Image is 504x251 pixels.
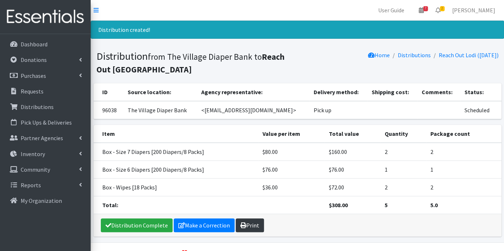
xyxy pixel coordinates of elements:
td: 1 [426,161,501,179]
th: Shipping cost: [367,83,417,101]
a: Community [3,162,88,177]
p: Donations [21,56,47,63]
td: The Village Diaper Bank [123,101,197,119]
td: 2 [380,143,426,161]
strong: Total: [102,201,118,209]
td: $76.00 [258,161,325,179]
a: User Guide [372,3,410,17]
td: Box - Size 6 Diapers [200 Diapers/8 Packs] [94,161,258,179]
td: Pick up [309,101,367,119]
p: Partner Agencies [21,134,63,142]
td: $76.00 [325,161,380,179]
td: 2 [426,143,501,161]
a: Dashboard [3,37,88,51]
td: Box - Wipes [18 Packs] [94,179,258,196]
th: Item [94,125,258,143]
th: Agency representative: [197,83,309,101]
th: Value per item [258,125,325,143]
th: Status: [460,83,501,101]
td: $72.00 [325,179,380,196]
strong: 5 [385,201,388,209]
a: Print [236,218,264,232]
a: Reach Out Lodi ([DATE]) [439,51,499,59]
a: Inventory [3,147,88,161]
p: Purchases [21,72,46,79]
th: Delivery method: [309,83,367,101]
a: Make a Correction [174,218,235,232]
a: Donations [3,53,88,67]
td: Box - Size 7 Diapers [200 Diapers/8 Packs] [94,143,258,161]
p: Community [21,166,50,173]
th: Package count [426,125,501,143]
a: Distributions [3,100,88,114]
img: HumanEssentials [3,5,88,29]
p: Distributions [21,103,54,110]
a: My Organization [3,193,88,208]
p: Pick Ups & Deliveries [21,119,72,126]
strong: 5.0 [430,201,438,209]
small: from The Village Diaper Bank to [96,51,285,75]
a: 7 [413,3,430,17]
h1: Distribution [96,50,295,75]
a: Distributions [398,51,431,59]
th: Total value [325,125,380,143]
a: Requests [3,84,88,99]
a: Reports [3,178,88,192]
a: Purchases [3,68,88,83]
p: My Organization [21,197,62,204]
p: Inventory [21,150,45,158]
td: Scheduled [460,101,501,119]
span: 7 [423,6,428,11]
a: [PERSON_NAME] [446,3,501,17]
a: Home [368,51,390,59]
a: 2 [430,3,446,17]
td: $80.00 [258,143,325,161]
td: 1 [380,161,426,179]
th: ID [94,83,123,101]
a: Distribution Complete [101,218,173,232]
b: Reach Out [GEOGRAPHIC_DATA] [96,51,285,75]
td: $160.00 [325,143,380,161]
td: $36.00 [258,179,325,196]
td: <[EMAIL_ADDRESS][DOMAIN_NAME]> [197,101,309,119]
p: Reports [21,181,41,189]
p: Requests [21,88,44,95]
strong: $308.00 [329,201,348,209]
div: Distribution created! [91,21,504,39]
th: Quantity [380,125,426,143]
span: 2 [440,6,445,11]
td: 2 [380,179,426,196]
a: Partner Agencies [3,131,88,145]
td: 96038 [94,101,123,119]
p: Dashboard [21,41,47,48]
th: Source location: [123,83,197,101]
td: 2 [426,179,501,196]
th: Comments: [417,83,460,101]
a: Pick Ups & Deliveries [3,115,88,130]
